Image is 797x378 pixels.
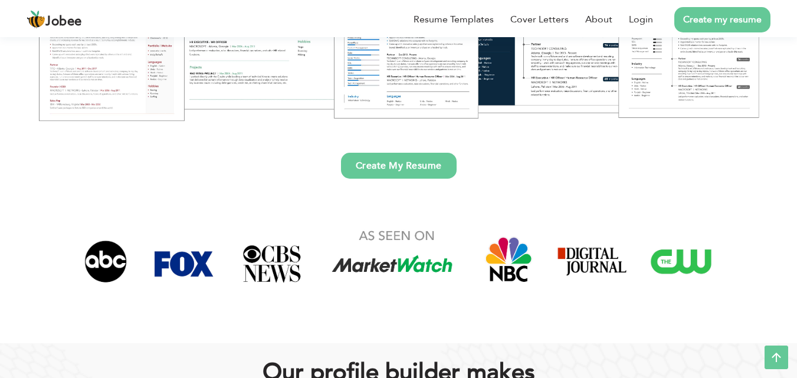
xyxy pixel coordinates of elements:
a: About [585,12,612,27]
a: Resume Templates [414,12,494,27]
img: jobee.io [27,10,45,29]
a: Create My Resume [341,153,457,179]
a: Cover Letters [510,12,569,27]
a: Login [629,12,653,27]
a: Create my resume [674,7,770,32]
a: Jobee [27,10,82,29]
span: Jobee [45,15,82,28]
